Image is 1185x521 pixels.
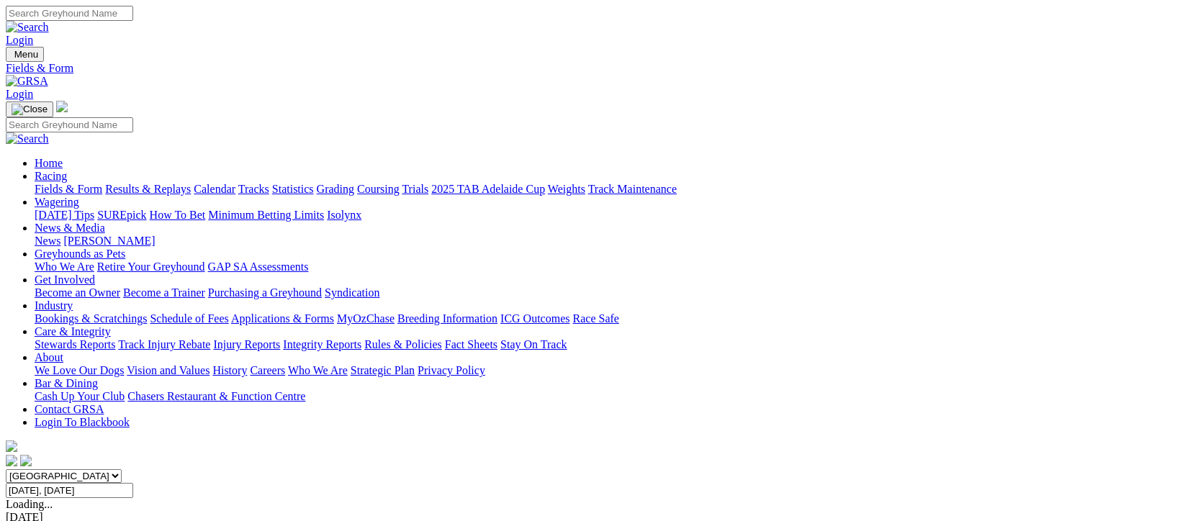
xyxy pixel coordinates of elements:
a: Wagering [35,196,79,208]
a: History [212,364,247,376]
a: Trials [402,183,428,195]
a: Login [6,34,33,46]
a: Syndication [325,286,379,299]
a: Greyhounds as Pets [35,248,125,260]
a: News [35,235,60,247]
a: ICG Outcomes [500,312,569,325]
div: Industry [35,312,1179,325]
a: Tracks [238,183,269,195]
a: Industry [35,299,73,312]
a: Stay On Track [500,338,567,350]
a: We Love Our Dogs [35,364,124,376]
button: Toggle navigation [6,101,53,117]
a: Purchasing a Greyhound [208,286,322,299]
a: Home [35,157,63,169]
a: Login [6,88,33,100]
span: Menu [14,49,38,60]
a: Rules & Policies [364,338,442,350]
a: Integrity Reports [283,338,361,350]
div: Get Involved [35,286,1179,299]
a: Strategic Plan [351,364,415,376]
a: Results & Replays [105,183,191,195]
input: Select date [6,483,133,498]
a: Get Involved [35,273,95,286]
a: Privacy Policy [418,364,485,376]
a: Vision and Values [127,364,209,376]
img: logo-grsa-white.png [56,101,68,112]
a: Coursing [357,183,400,195]
a: About [35,351,63,363]
div: Racing [35,183,1179,196]
img: Search [6,21,49,34]
a: Minimum Betting Limits [208,209,324,221]
a: Stewards Reports [35,338,115,350]
a: Statistics [272,183,314,195]
input: Search [6,117,133,132]
a: Contact GRSA [35,403,104,415]
a: Bar & Dining [35,377,98,389]
a: Applications & Forms [231,312,334,325]
a: Track Injury Rebate [118,338,210,350]
a: Track Maintenance [588,183,677,195]
img: GRSA [6,75,48,88]
a: [PERSON_NAME] [63,235,155,247]
a: Race Safe [572,312,618,325]
a: Chasers Restaurant & Function Centre [127,390,305,402]
a: Who We Are [288,364,348,376]
a: Care & Integrity [35,325,111,337]
img: logo-grsa-white.png [6,440,17,452]
img: facebook.svg [6,455,17,466]
a: News & Media [35,222,105,234]
a: Racing [35,170,67,182]
div: News & Media [35,235,1179,248]
a: Fields & Form [35,183,102,195]
a: Fact Sheets [445,338,497,350]
a: Cash Up Your Club [35,390,125,402]
a: [DATE] Tips [35,209,94,221]
div: Bar & Dining [35,390,1179,403]
a: Fields & Form [6,62,1179,75]
a: Become an Owner [35,286,120,299]
div: About [35,364,1179,377]
a: Become a Trainer [123,286,205,299]
img: Close [12,104,48,115]
a: SUREpick [97,209,146,221]
a: How To Bet [150,209,206,221]
a: 2025 TAB Adelaide Cup [431,183,545,195]
span: Loading... [6,498,53,510]
a: Weights [548,183,585,195]
a: Grading [317,183,354,195]
div: Greyhounds as Pets [35,260,1179,273]
div: Care & Integrity [35,338,1179,351]
a: Injury Reports [213,338,280,350]
a: Careers [250,364,285,376]
a: Login To Blackbook [35,416,130,428]
a: GAP SA Assessments [208,260,309,273]
a: Isolynx [327,209,361,221]
div: Wagering [35,209,1179,222]
input: Search [6,6,133,21]
img: Search [6,132,49,145]
a: Schedule of Fees [150,312,228,325]
a: Retire Your Greyhound [97,260,205,273]
a: MyOzChase [337,312,395,325]
a: Bookings & Scratchings [35,312,147,325]
button: Toggle navigation [6,47,44,62]
a: Who We Are [35,260,94,273]
a: Calendar [194,183,235,195]
a: Breeding Information [397,312,497,325]
img: twitter.svg [20,455,32,466]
